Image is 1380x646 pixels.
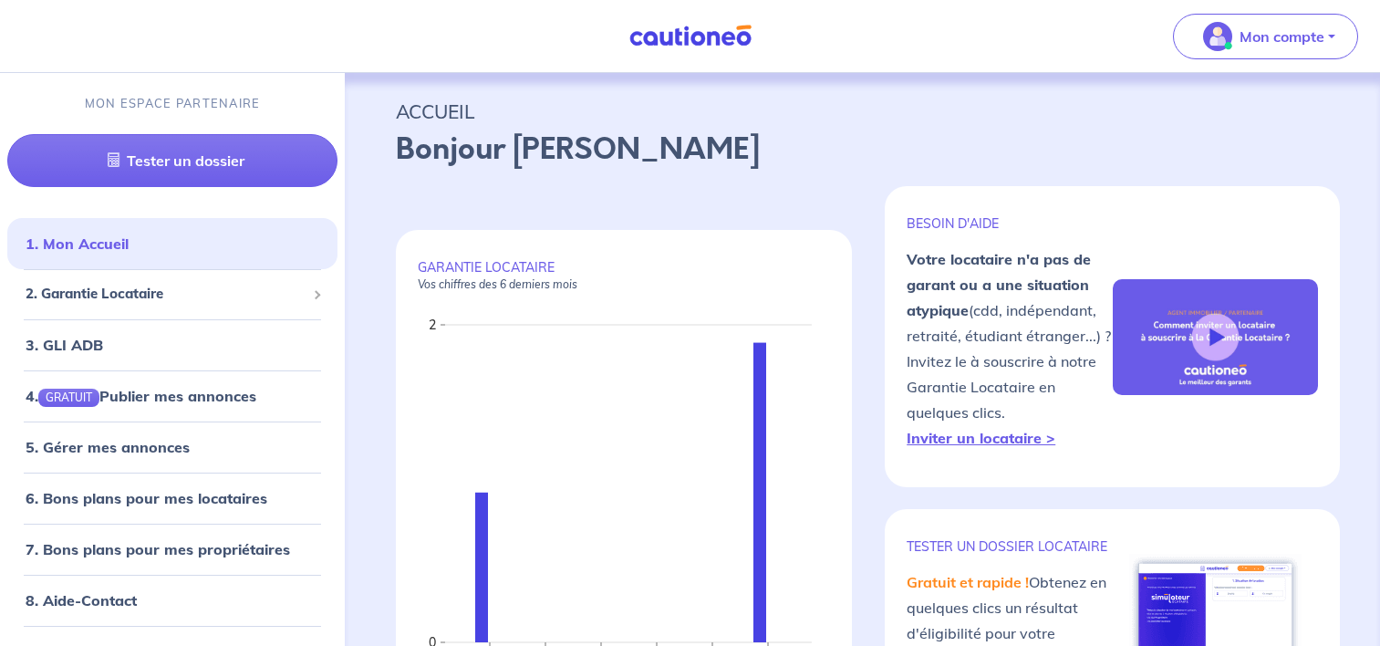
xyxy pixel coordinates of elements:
em: Gratuit et rapide ! [907,573,1029,591]
a: Tester un dossier [7,134,337,187]
p: Bonjour [PERSON_NAME] [396,128,1329,172]
img: video-gli-new-none.jpg [1113,279,1318,395]
div: 4.GRATUITPublier mes annonces [7,378,337,414]
a: 4.GRATUITPublier mes annonces [26,387,256,405]
text: 2 [429,317,436,333]
div: 1. Mon Accueil [7,225,337,262]
a: 6. Bons plans pour mes locataires [26,489,267,507]
img: illu_account_valid_menu.svg [1203,22,1232,51]
p: BESOIN D'AIDE [907,215,1112,232]
img: Cautioneo [622,25,759,47]
div: 3. GLI ADB [7,327,337,363]
div: 6. Bons plans pour mes locataires [7,480,337,516]
a: 5. Gérer mes annonces [26,438,190,456]
em: Vos chiffres des 6 derniers mois [418,277,577,291]
strong: Votre locataire n'a pas de garant ou a une situation atypique [907,250,1091,319]
a: Inviter un locataire > [907,429,1055,447]
a: 7. Bons plans pour mes propriétaires [26,540,290,558]
a: 1. Mon Accueil [26,234,129,253]
div: 2. Garantie Locataire [7,276,337,312]
div: 8. Aide-Contact [7,582,337,619]
button: illu_account_valid_menu.svgMon compte [1173,14,1358,59]
span: 2. Garantie Locataire [26,284,306,305]
p: MON ESPACE PARTENAIRE [85,95,261,112]
div: 7. Bons plans pour mes propriétaires [7,531,337,568]
p: TESTER un dossier locataire [907,538,1112,555]
p: (cdd, indépendant, retraité, étudiant étranger...) ? Invitez le à souscrire à notre Garantie Loca... [907,246,1112,451]
p: GARANTIE LOCATAIRE [418,259,830,292]
div: 5. Gérer mes annonces [7,429,337,465]
p: ACCUEIL [396,95,1329,128]
p: Mon compte [1240,26,1324,47]
a: 8. Aide-Contact [26,591,137,610]
a: 3. GLI ADB [26,336,103,354]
